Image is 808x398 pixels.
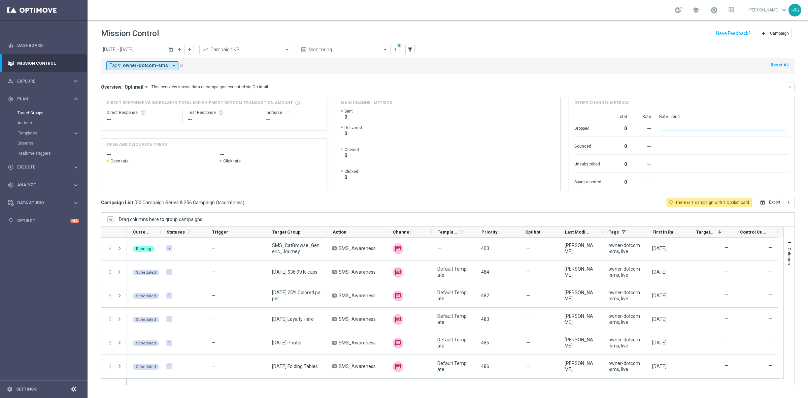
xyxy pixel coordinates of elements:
[7,182,79,188] div: track_changes Analyze keyboard_arrow_right
[405,45,415,54] button: filter_alt
[272,269,317,275] span: 10.20.25 $36.99 K-cups
[609,158,627,169] div: 0
[770,61,789,69] button: Reset All
[7,61,79,66] div: Mission Control
[17,36,79,54] a: Dashboard
[18,120,70,126] a: Actions
[393,314,403,325] img: Attentive SMS
[761,31,766,36] i: add
[17,165,73,169] span: Execute
[757,200,795,205] multiple-options-button: Export to CSV
[437,313,470,325] span: Default Template
[526,245,530,251] span: —
[635,122,651,133] div: --
[7,164,79,170] button: play_circle_outline Execute keyboard_arrow_right
[635,158,651,169] div: --
[179,63,184,68] i: close
[73,182,79,188] i: keyboard_arrow_right
[608,242,641,254] span: owner-dotcom-sms, live
[143,84,149,90] i: arrow_drop_down
[437,360,470,372] span: Default Template
[212,246,215,251] span: —
[167,229,185,235] span: Statuses
[344,147,359,152] span: Opened
[481,364,489,369] span: 486
[285,110,290,115] i: refresh
[392,45,399,54] button: more_vert
[339,316,376,322] span: SMS_Awareness
[8,164,73,170] div: Execute
[136,200,243,206] span: 50 Campaign Series & 256 Campaign Occurrences
[17,97,73,101] span: Plan
[107,316,113,322] button: more_vert
[344,169,358,174] span: Clicked
[437,266,470,278] span: Default Template
[652,269,667,275] div: 20 Oct 2025, Monday
[136,365,156,369] span: Scheduled
[73,164,79,171] i: keyboard_arrow_right
[171,63,177,69] i: arrow_drop_down
[107,110,177,115] div: Direct Response
[166,363,172,369] div: 1
[332,317,337,321] span: A
[199,45,292,54] ng-select: Campaign KPI
[136,270,156,275] span: Scheduled
[266,110,321,115] div: Increase
[8,36,79,54] div: Dashboard
[393,338,403,348] div: Attentive SMS
[565,360,597,372] div: Rebecca Gagnon
[438,229,458,235] span: Templates
[106,61,178,70] button: Tags: owner-dotcom-sms arrow_drop_down
[17,183,73,187] span: Analyze
[73,200,79,206] i: keyboard_arrow_right
[133,316,159,323] colored-tag: Scheduled
[7,200,79,206] div: Data Studio keyboard_arrow_right
[133,245,155,252] colored-tag: Running
[107,293,113,299] i: more_vert
[167,45,175,55] button: today
[692,6,700,14] span: school
[7,79,79,84] div: person_search Explore keyboard_arrow_right
[107,269,113,275] i: more_vert
[725,363,728,369] label: —
[526,363,530,369] span: —
[339,340,376,346] span: SMS_Awareness
[333,229,346,235] span: Action
[212,340,215,345] span: —
[481,340,489,345] span: 485
[635,140,651,151] div: --
[344,125,362,130] span: Delivered
[125,84,143,90] span: Optimail
[8,54,79,72] div: Mission Control
[393,47,398,52] i: more_vert
[8,182,73,188] div: Analyze
[107,150,208,158] h2: --
[339,363,376,369] span: SMS_Awareness
[8,78,73,84] div: Explore
[481,229,498,235] span: Priority
[608,360,641,372] span: owner-dotcom-sms, live
[437,245,441,251] span: —
[133,293,159,299] colored-tag: Scheduled
[768,339,772,345] label: —
[716,31,751,36] input: Have Feedback?
[18,108,87,118] div: Target Groups
[652,363,667,369] div: 23 Oct 2025, Thursday
[187,47,192,52] i: arrow_forward
[768,363,772,369] label: —
[73,78,79,84] i: keyboard_arrow_right
[212,316,215,322] span: —
[786,200,792,205] i: more_vert
[768,268,772,274] label: —
[8,78,14,84] i: person_search
[786,83,795,91] button: keyboard_arrow_down
[526,293,530,299] span: —
[459,229,464,235] i: refresh
[609,229,619,235] span: Tags
[300,46,307,53] i: preview
[725,339,728,345] label: —
[393,267,403,278] img: Attentive SMS
[8,96,73,102] div: Plan
[18,130,79,136] div: Templates keyboard_arrow_right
